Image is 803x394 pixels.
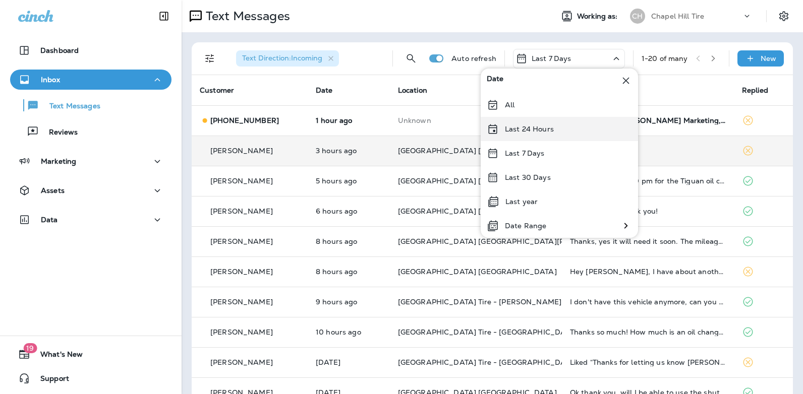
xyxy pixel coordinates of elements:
[10,121,171,142] button: Reviews
[505,149,545,157] p: Last 7 Days
[210,358,273,366] p: [PERSON_NAME]
[200,86,234,95] span: Customer
[40,46,79,54] p: Dashboard
[242,53,322,62] span: Text Direction : Incoming
[10,210,171,230] button: Data
[532,54,571,62] p: Last 7 Days
[316,328,382,336] p: Oct 8, 2025 09:50 AM
[39,128,78,138] p: Reviews
[10,344,171,364] button: 19What's New
[570,147,726,155] div: 👍
[570,268,726,276] div: Hey Sean, I have about another 1000 mile. Thank you for the reminder. I appreciate all you guys do.
[41,216,58,224] p: Data
[10,70,171,90] button: Inbox
[570,207,726,215] div: Sounds good. Thank you!
[210,116,279,124] p: [PHONE_NUMBER]
[316,358,382,366] p: Oct 7, 2025 02:59 PM
[630,9,645,24] div: CH
[210,268,273,276] p: [PERSON_NAME]
[398,327,578,337] span: [GEOGRAPHIC_DATA] Tire - [GEOGRAPHIC_DATA]
[398,237,619,246] span: [GEOGRAPHIC_DATA] [GEOGRAPHIC_DATA][PERSON_NAME]
[775,7,793,25] button: Settings
[316,268,382,276] p: Oct 8, 2025 11:22 AM
[398,146,619,155] span: [GEOGRAPHIC_DATA] [GEOGRAPHIC_DATA][PERSON_NAME]
[316,207,382,215] p: Oct 8, 2025 01:49 PM
[210,237,273,245] p: [PERSON_NAME]
[570,177,726,185] div: Friday 10th at 1:00 pm for the Tiguan oil change is good.
[41,157,76,165] p: Marketing
[577,12,620,21] span: Working as:
[398,207,557,216] span: [GEOGRAPHIC_DATA] [GEOGRAPHIC_DATA]
[761,54,776,62] p: New
[210,207,273,215] p: [PERSON_NAME]
[23,343,37,353] span: 19
[401,48,421,69] button: Search Messages
[316,147,382,155] p: Oct 8, 2025 04:23 PM
[505,222,546,230] p: Date Range
[210,298,273,306] p: [PERSON_NAME]
[505,173,551,181] p: Last 30 Days
[316,237,382,245] p: Oct 8, 2025 11:30 AM
[570,358,726,366] div: Liked “Thanks for letting us know Susan, I will update our records.”
[30,374,69,386] span: Support
[10,40,171,60] button: Dashboard
[316,177,382,185] p: Oct 8, 2025 03:01 PM
[200,48,220,69] button: Filters
[570,298,726,306] div: I don't have this vehicle anymore, can you remove it from my list?
[41,186,65,194] p: Assets
[316,116,382,124] p: Oct 8, 2025 07:08 PM
[210,177,273,185] p: [PERSON_NAME]
[570,116,726,124] div: New Lead via Merrick Marketing, Customer Name: Mr. M., Contact info: Masked phone number availabl...
[398,176,557,185] span: [GEOGRAPHIC_DATA] [GEOGRAPHIC_DATA]
[642,54,688,62] div: 1 - 20 of many
[505,198,538,206] p: Last year
[10,368,171,388] button: Support
[570,328,726,336] div: Thanks so much! How much is an oil change?
[742,86,768,95] span: Replied
[487,75,504,87] span: Date
[202,9,290,24] p: Text Messages
[10,95,171,116] button: Text Messages
[505,101,514,109] p: All
[451,54,496,62] p: Auto refresh
[150,6,178,26] button: Collapse Sidebar
[316,298,382,306] p: Oct 8, 2025 11:17 AM
[210,147,273,155] p: [PERSON_NAME]
[651,12,704,20] p: Chapel Hill Tire
[505,125,554,133] p: Last 24 Hours
[398,116,554,124] p: This customer does not have a last location and the phone number they messaged is not assigned to...
[30,350,83,362] span: What's New
[39,102,100,111] p: Text Messages
[10,151,171,171] button: Marketing
[210,328,273,336] p: [PERSON_NAME]
[236,50,339,67] div: Text Direction:Incoming
[398,86,427,95] span: Location
[41,76,60,84] p: Inbox
[398,358,578,367] span: [GEOGRAPHIC_DATA] Tire - [GEOGRAPHIC_DATA]
[10,180,171,201] button: Assets
[398,297,640,306] span: [GEOGRAPHIC_DATA] Tire - [PERSON_NAME][GEOGRAPHIC_DATA]
[570,237,726,245] div: Thanks, yes it will need it soon. The mileage just hit 100,000 and the service sticker says 102,0...
[316,86,333,95] span: Date
[398,267,557,276] span: [GEOGRAPHIC_DATA] [GEOGRAPHIC_DATA]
